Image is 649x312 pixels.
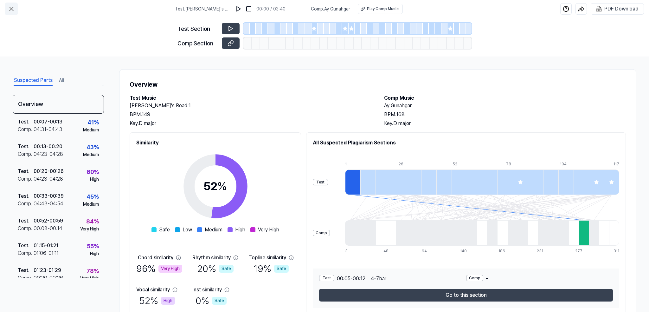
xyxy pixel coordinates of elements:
[34,242,58,249] div: 01:15 - 01:21
[460,248,470,254] div: 140
[34,192,64,200] div: 00:33 - 00:39
[192,254,231,262] div: Rhythm similarity
[87,192,99,201] div: 45 %
[358,4,403,14] button: Play Comp Music
[254,262,289,276] div: 19 %
[18,192,34,200] div: Test .
[34,118,62,126] div: 00:07 - 00:13
[80,275,99,282] div: Very High
[177,24,218,33] div: Test Section
[130,102,371,110] h2: [PERSON_NAME]'s Road 1
[575,248,585,254] div: 277
[384,94,626,102] h2: Comp Music
[18,225,34,232] div: Comp .
[367,6,399,12] div: Play Comp Music
[90,250,99,257] div: High
[14,76,53,86] button: Suspected Parts
[34,200,63,208] div: 04:43 - 04:54
[219,265,234,273] div: Safe
[246,6,252,12] img: stop
[175,6,231,12] span: Test . [PERSON_NAME]'s Road 1
[235,226,245,234] span: High
[537,248,547,254] div: 231
[578,6,584,12] img: share
[192,286,222,294] div: Inst similarity
[274,265,289,273] div: Safe
[138,254,173,262] div: Chord similarity
[18,175,34,183] div: Comp .
[311,6,350,12] span: Comp . Ay Gunahgar
[136,139,294,147] h2: Similarity
[18,200,34,208] div: Comp .
[399,161,414,167] div: 26
[345,248,355,254] div: 3
[235,6,242,12] img: play
[614,161,619,167] div: 117
[258,226,279,234] span: Very High
[18,249,34,257] div: Comp .
[217,179,227,193] span: %
[422,248,432,254] div: 94
[203,178,227,195] div: 52
[563,6,569,12] img: help
[87,267,99,275] div: 78 %
[196,294,227,308] div: 0 %
[34,143,62,150] div: 00:13 - 00:20
[18,267,34,274] div: Test .
[256,6,286,12] div: 00:00 / 03:40
[614,248,619,254] div: 311
[87,242,99,250] div: 55 %
[384,120,626,127] div: Key. D major
[506,161,521,167] div: 78
[83,151,99,158] div: Medium
[59,76,64,86] button: All
[313,179,328,185] div: Test
[205,226,222,234] span: Medium
[466,275,483,281] div: Comp
[18,217,34,225] div: Test .
[560,161,575,167] div: 104
[130,111,371,118] div: BPM. 149
[130,80,626,89] h1: Overview
[313,230,330,236] div: Comp
[18,150,34,158] div: Comp .
[177,39,218,48] div: Comp Section
[595,3,640,14] button: PDF Download
[159,226,170,234] span: Safe
[34,267,61,274] div: 01:23 - 01:29
[34,225,62,232] div: 00:08 - 00:14
[384,102,626,110] h2: Ay Gunahgar
[371,275,386,282] span: 4 - 7 bar
[18,242,34,249] div: Test .
[18,118,34,126] div: Test .
[383,248,394,254] div: 48
[498,248,509,254] div: 186
[139,294,175,308] div: 52 %
[34,150,63,158] div: 04:23 - 04:28
[87,143,99,151] div: 43 %
[197,262,234,276] div: 20 %
[18,274,34,282] div: Comp .
[34,126,62,133] div: 04:31 - 04:43
[212,297,227,305] div: Safe
[34,274,63,282] div: 00:20 - 00:26
[34,175,63,183] div: 04:23 - 04:28
[87,118,99,127] div: 41 %
[34,217,63,225] div: 00:52 - 00:59
[183,226,192,234] span: Low
[18,126,34,133] div: Comp .
[87,168,99,176] div: 60 %
[90,176,99,183] div: High
[345,161,360,167] div: 1
[596,6,602,12] img: PDF Download
[158,265,182,273] div: Very High
[248,254,286,262] div: Topline similarity
[453,161,468,167] div: 52
[136,262,182,276] div: 96 %
[130,94,371,102] h2: Test Music
[337,275,365,282] span: 00:05 - 00:12
[161,297,175,305] div: High
[319,289,613,302] button: Go to this section
[313,139,619,147] h2: All Suspected Plagiarism Sections
[34,168,64,175] div: 00:20 - 00:26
